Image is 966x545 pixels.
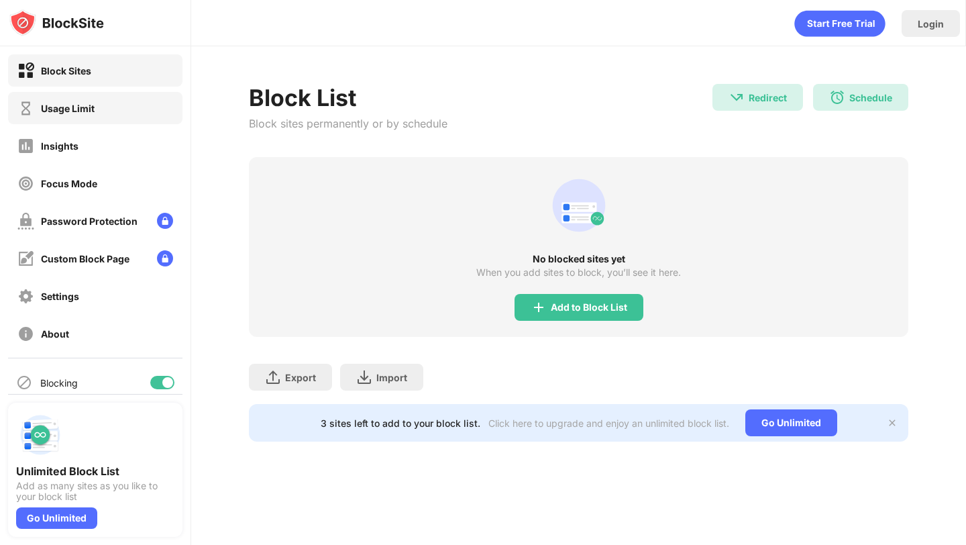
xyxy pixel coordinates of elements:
[17,100,34,117] img: time-usage-off.svg
[17,288,34,305] img: settings-off.svg
[476,267,681,278] div: When you add sites to block, you’ll see it here.
[745,409,837,436] div: Go Unlimited
[547,173,611,238] div: animation
[16,464,174,478] div: Unlimited Block List
[157,213,173,229] img: lock-menu.svg
[249,254,908,264] div: No blocked sites yet
[17,138,34,154] img: insights-off.svg
[16,481,174,502] div: Add as many sites as you like to your block list
[9,9,104,36] img: logo-blocksite.svg
[40,377,78,389] div: Blocking
[249,117,447,130] div: Block sites permanently or by schedule
[887,417,898,428] img: x-button.svg
[41,328,69,340] div: About
[17,213,34,230] img: password-protection-off.svg
[17,250,34,267] img: customize-block-page-off.svg
[749,92,787,103] div: Redirect
[41,215,138,227] div: Password Protection
[488,417,729,429] div: Click here to upgrade and enjoy an unlimited block list.
[41,291,79,302] div: Settings
[849,92,892,103] div: Schedule
[41,178,97,189] div: Focus Mode
[41,253,129,264] div: Custom Block Page
[157,250,173,266] img: lock-menu.svg
[551,302,627,313] div: Add to Block List
[16,411,64,459] img: push-block-list.svg
[794,10,885,37] div: animation
[16,507,97,529] div: Go Unlimited
[249,84,447,111] div: Block List
[41,140,78,152] div: Insights
[321,417,480,429] div: 3 sites left to add to your block list.
[376,372,407,383] div: Import
[17,175,34,192] img: focus-off.svg
[41,103,95,114] div: Usage Limit
[17,62,34,79] img: block-on.svg
[918,18,944,30] div: Login
[16,375,32,391] img: blocking-icon.svg
[17,326,34,342] img: about-off.svg
[41,65,91,77] div: Block Sites
[285,372,316,383] div: Export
